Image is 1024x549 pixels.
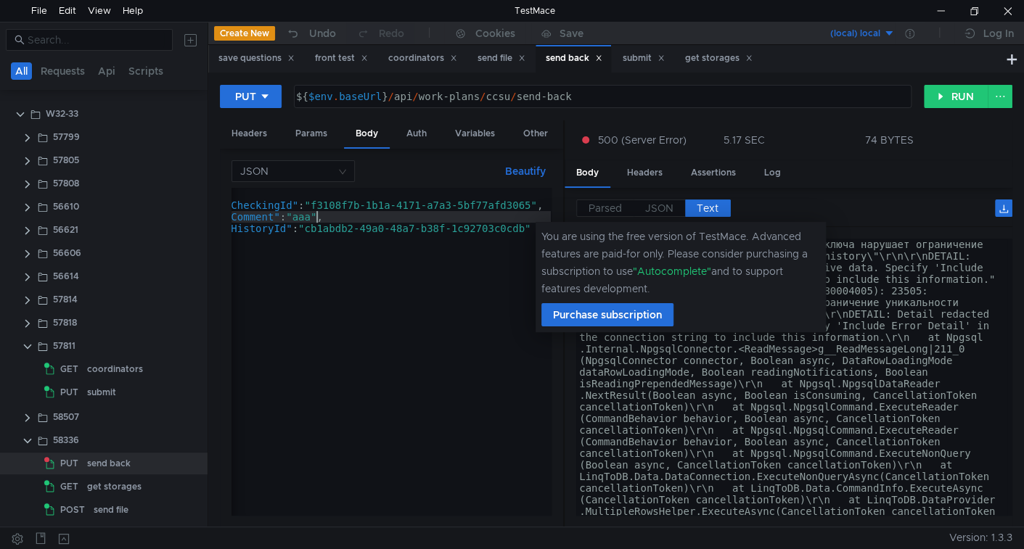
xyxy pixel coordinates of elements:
div: 57814 [53,289,78,310]
div: Log In [983,25,1014,42]
div: Body [344,120,390,149]
div: send back [87,453,131,474]
span: Version: 1.3.3 [949,527,1012,548]
div: 56606 [53,242,81,264]
span: Parsed [589,202,622,215]
div: 56621 [53,219,78,241]
div: save questions [218,51,295,66]
div: front test [315,51,368,66]
div: submit [623,51,665,66]
span: GET [60,358,78,380]
button: Redo [346,22,414,44]
div: get storages [87,476,142,498]
span: 500 (Server Error) [598,132,687,148]
div: 57805 [53,149,79,171]
div: 56610 [53,196,79,218]
div: Redo [379,25,404,42]
div: Save [560,28,583,38]
input: Search... [28,32,164,48]
div: 57799 [53,126,80,148]
div: submit [87,381,116,403]
div: get storages [685,51,753,66]
button: Undo [275,22,346,44]
span: GET [60,476,78,498]
div: Log [753,160,792,186]
div: You are using the free version of TestMace. Advanced features are paid-for only. Please consider ... [541,228,820,297]
div: 5.17 SEC [724,133,765,146]
div: Cookies [475,25,515,42]
button: Purchase subscription [541,303,673,326]
span: JSON [645,202,673,215]
div: coordinators [388,51,457,66]
button: RUN [924,85,988,108]
div: 57811 [53,335,75,357]
span: "Autocomplete" [633,265,711,278]
div: Params [284,120,339,147]
div: Body [565,160,610,188]
button: (local) local [794,22,895,45]
div: W32-33 [46,103,78,125]
button: PUT [220,85,282,108]
div: send back [546,51,602,66]
div: 74 BYTES [865,133,914,146]
div: Other [512,120,560,147]
button: Requests [36,62,89,80]
div: Headers [220,120,279,147]
button: Api [94,62,120,80]
div: 58507 [53,406,79,428]
div: PUT [235,88,256,104]
span: POST [60,499,85,521]
div: (local) local [830,27,880,41]
span: PUT [60,381,78,403]
div: send file [478,51,525,66]
span: Text [697,202,718,215]
button: All [11,62,32,80]
div: Undo [309,25,336,42]
div: send file [94,499,128,521]
div: Assertions [679,160,747,186]
div: Variables [443,120,507,147]
div: 57808 [53,173,79,194]
button: Scripts [124,62,168,80]
div: Headers [615,160,674,186]
div: 57818 [53,312,77,334]
button: Create New [214,26,275,41]
div: 56614 [53,265,79,287]
div: coordinators [87,358,143,380]
div: 58336 [53,429,79,451]
span: PUT [60,453,78,474]
button: Beautify [499,162,552,180]
div: Auth [395,120,438,147]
